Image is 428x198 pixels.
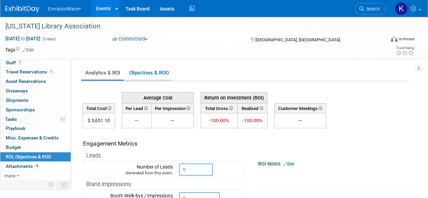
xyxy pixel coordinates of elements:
span: Asset Reservations [6,79,46,84]
span: Tasks [5,116,17,122]
a: Search [355,3,386,15]
a: Shipments [0,96,71,105]
div: In-Person [399,37,414,42]
th: Average Cost [122,92,194,103]
div: Event Format [355,35,414,45]
span: [GEOGRAPHIC_DATA], [GEOGRAPHIC_DATA] [255,37,340,42]
img: Format-Inperson.png [391,36,398,42]
img: Kathryn Spier-Miller [395,2,408,15]
span: Search [364,6,380,12]
span: Leads [86,152,101,159]
span: -100.00% [209,117,229,124]
div: [US_STATE] Library Association [3,20,380,32]
a: Budget [0,143,71,152]
div: ROI Notes: [258,159,413,168]
span: -- [171,118,174,123]
td: Tags [5,46,34,53]
span: to [20,36,26,41]
span: Misc. Expenses & Credits [6,135,59,140]
a: more [0,171,71,180]
span: 1 [18,60,23,65]
a: ROI, Objectives & ROO [0,152,71,161]
a: Objectives & ROO [125,66,173,80]
a: Edit [283,162,294,167]
a: Playbook [0,124,71,133]
a: Attachments4 [0,162,71,171]
th: Total Gross [201,103,238,113]
th: Customer Meetings [275,103,326,113]
div: -- [277,117,323,124]
td: Toggle Event Tabs [57,180,71,189]
span: Travel Reservations [6,69,54,74]
span: Brand Impressions [86,181,131,188]
span: Budget [6,145,21,150]
th: Total Cost [83,103,115,113]
span: 1 [49,69,54,74]
span: 4 [35,163,40,169]
td: $ 3,651.10 [83,113,115,128]
a: Giveaways [0,86,71,95]
div: Engagement Metrics [83,139,240,148]
div: Event Rating [396,46,414,50]
span: Sponsorships [6,107,35,112]
span: (3 days) [42,37,56,41]
a: Analytics & ROI [81,66,124,80]
th: Realized [237,103,267,113]
span: Shipments [6,97,28,103]
a: Misc. Expenses & Credits [0,133,71,142]
span: -100.00% [242,117,263,124]
td: Personalize Event Tab Strip [45,180,57,189]
div: Number of Leads [86,163,173,176]
span: Playbook [6,126,25,131]
a: Sponsorships [0,105,71,114]
span: [DATE] [DATE] [5,36,41,42]
span: -- [135,118,138,123]
span: Attachments [6,163,40,169]
a: Asset Reservations [0,77,71,86]
a: Staff1 [0,58,71,67]
span: Staff [6,60,23,65]
th: Return on Investment (ROI) [201,92,268,103]
img: ExhibitDay [5,6,39,13]
span: more [4,173,15,178]
th: Per Impression [152,103,194,113]
button: Committed [110,36,150,43]
a: Travel Reservations1 [0,67,71,76]
span: ROI, Objectives & ROO [6,154,51,159]
a: Edit [23,48,34,52]
th: Per Lead [122,103,152,113]
div: Generated from this event. [86,170,173,176]
a: Tasks [0,115,71,124]
span: Giveaways [6,88,28,93]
